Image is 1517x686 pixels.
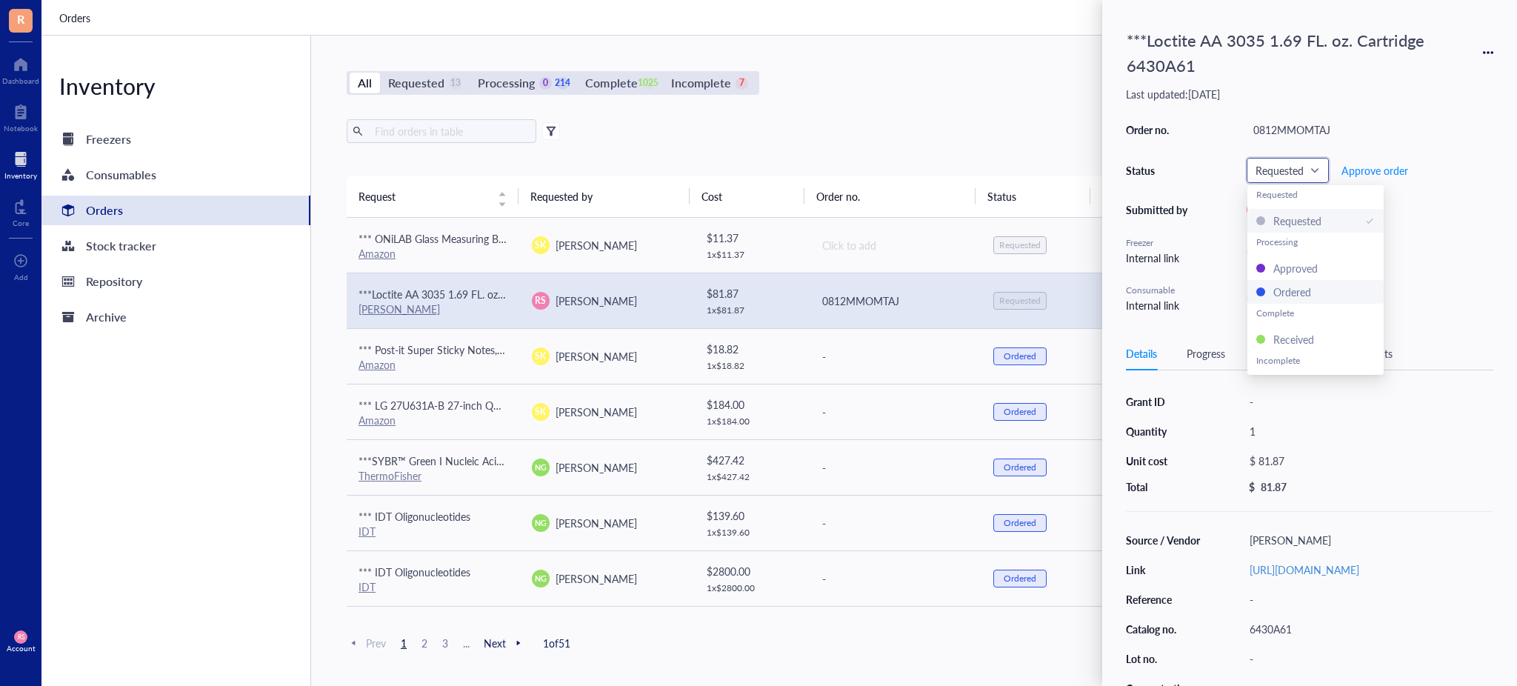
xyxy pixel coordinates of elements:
a: Orders [41,196,310,225]
a: Stock tracker [41,231,310,261]
div: Submitted by [1126,203,1193,216]
div: 81.87 [1261,480,1287,493]
div: 1 x $ 11.37 [707,249,797,261]
th: Date [1090,176,1319,217]
div: Processing [478,73,535,93]
div: Repository [86,271,142,292]
a: [URL][DOMAIN_NAME] [1250,562,1359,577]
div: Requested [999,295,1041,307]
td: 0812MMOMTAJ [809,273,982,328]
div: Quantity [1126,424,1201,438]
span: NG [535,517,547,529]
div: Requested [1256,189,1375,201]
span: NG [535,573,547,585]
div: ***Loctite AA 3035 1.69 FL. oz. Cartridge 6430A61 [1120,24,1431,81]
div: 1025 [642,77,655,90]
div: Consumables [86,164,156,185]
td: - [809,495,982,550]
div: $ 184.00 [707,396,797,413]
div: Requested [1273,213,1321,229]
th: Order no. [804,176,976,217]
div: Received [1273,331,1314,347]
div: 1 x $ 184.00 [707,416,797,427]
div: Archive [86,307,127,327]
span: *** IDT Oligonucleotides [359,509,470,524]
div: 1 x $ 427.42 [707,471,797,483]
div: - [1243,391,1493,412]
div: Source / Vendor [1126,533,1201,547]
span: Approve order [1341,164,1408,176]
span: SK [535,405,546,419]
div: Ordered [1004,406,1036,418]
div: 0 [539,77,552,90]
td: - [809,384,982,439]
div: $ [1249,480,1255,493]
div: All [358,73,372,93]
div: Notebook [4,124,38,133]
div: Freezers [86,129,131,150]
a: Core [13,195,29,227]
div: $ 2800.00 [707,563,797,579]
div: 1 x $ 139.60 [707,527,797,539]
div: Consumable [1126,284,1193,297]
span: Request [359,188,489,204]
div: Core [13,219,29,227]
a: IDT [359,579,376,594]
div: Ordered [1004,573,1036,585]
span: NG [535,462,547,473]
div: segmented control [347,71,759,95]
a: Notebook [4,100,38,133]
span: ***Loctite AA 3035 1.69 FL. oz. Cartridge 6430A61 [359,287,590,302]
span: [PERSON_NAME] [556,516,637,530]
div: Add [14,273,28,282]
div: $ 427.42 [707,452,797,468]
span: ***SYBR™ Green I Nucleic Acid Gel Stain, 10,000X concentrate in DMSO [359,453,694,468]
div: Click to assign [1247,243,1493,259]
div: Status [1126,164,1193,177]
div: - [822,570,970,587]
th: Requested by [519,176,690,217]
div: Requested [999,239,1041,251]
span: [PERSON_NAME] [556,238,637,253]
div: Link [1126,563,1201,576]
span: ... [457,636,475,650]
div: $ 18.82 [707,341,797,357]
span: SK [535,239,546,252]
div: Complete [585,73,637,93]
span: [PERSON_NAME] [556,404,637,419]
a: Freezers [41,124,310,154]
span: [PERSON_NAME] [556,460,637,475]
td: - [809,606,982,662]
a: Dashboard [2,53,39,85]
th: Cost [690,176,804,217]
div: Incomplete [1256,355,1375,367]
div: - [822,459,970,476]
div: - [1243,589,1493,610]
th: Status [976,176,1090,217]
div: $ 81.87 [1243,450,1487,471]
td: - [809,439,982,495]
div: Requested [388,73,444,93]
div: 7 [736,77,748,90]
div: - [1243,648,1493,669]
div: Inventory [41,71,310,101]
a: Repository [41,267,310,296]
button: Approve order [1341,159,1409,182]
span: RS [17,633,24,641]
th: Request [347,176,519,217]
div: Unit cost [1126,454,1201,467]
a: Amazon [359,246,396,261]
div: Incomplete [671,73,731,93]
div: Catalog no. [1126,622,1201,636]
a: Archive [41,302,310,332]
div: Ordered [1004,462,1036,473]
div: $ 139.60 [707,507,797,524]
a: [PERSON_NAME] [359,302,440,316]
span: Prev [347,636,386,650]
div: Approved [1273,260,1318,276]
div: Stock tracker [86,236,156,256]
td: - [809,550,982,606]
a: ThermoFisher [359,468,421,483]
a: Amazon [359,357,396,372]
div: 1 x $ 18.82 [707,360,797,372]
